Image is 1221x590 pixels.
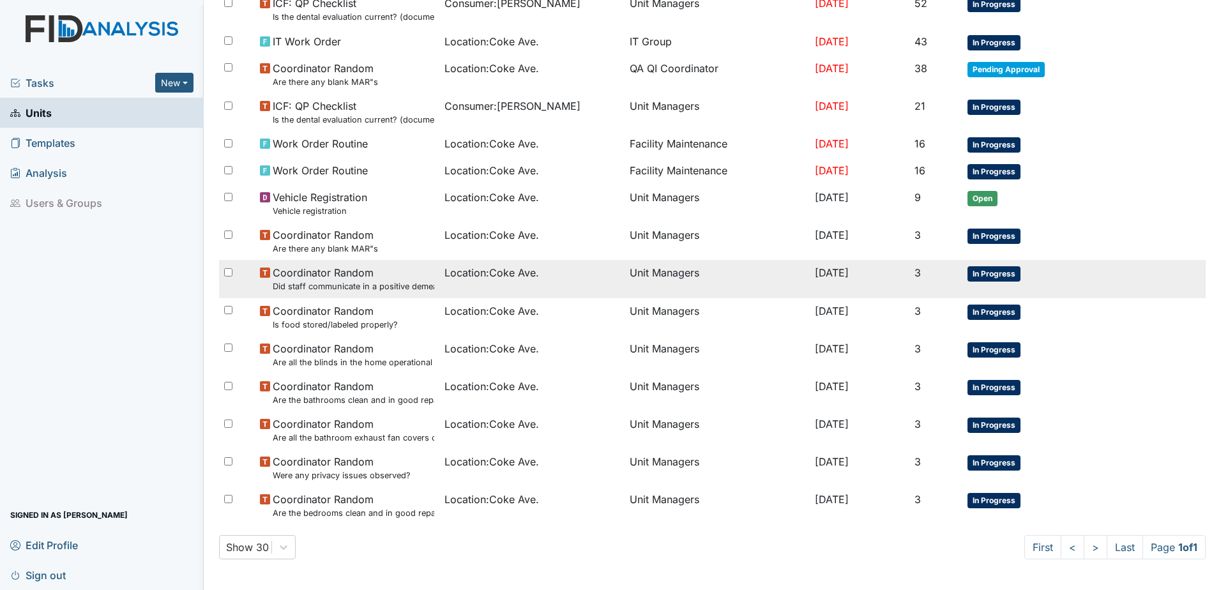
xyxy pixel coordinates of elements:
span: Signed in as [PERSON_NAME] [10,505,128,525]
span: Location : Coke Ave. [444,379,539,394]
td: Unit Managers [625,260,810,298]
span: Work Order Routine [273,136,368,151]
span: Open [967,191,997,206]
small: Is the dental evaluation current? (document the date, oral rating, and goal # if needed in the co... [273,114,435,126]
td: Facility Maintenance [625,131,810,158]
span: [DATE] [815,455,849,468]
span: 38 [914,62,927,75]
td: Unit Managers [625,222,810,260]
span: In Progress [967,493,1020,508]
small: Vehicle registration [273,205,367,217]
span: In Progress [967,164,1020,179]
span: Coordinator Random Are the bedrooms clean and in good repair? [273,492,435,519]
span: Analysis [10,163,67,183]
span: 3 [914,266,921,279]
span: In Progress [967,100,1020,115]
span: Pending Approval [967,62,1045,77]
small: Are the bedrooms clean and in good repair? [273,507,435,519]
a: Tasks [10,75,155,91]
span: 43 [914,35,927,48]
strong: 1 of 1 [1178,541,1197,554]
span: 3 [914,455,921,468]
span: Location : Coke Ave. [444,34,539,49]
span: [DATE] [815,418,849,430]
span: 3 [914,380,921,393]
span: In Progress [967,266,1020,282]
span: Coordinator Random Were any privacy issues observed? [273,454,411,481]
span: Work Order Routine [273,163,368,178]
span: Coordinator Random Are there any blank MAR"s [273,227,378,255]
span: Location : Coke Ave. [444,416,539,432]
a: Last [1107,535,1143,559]
button: New [155,73,193,93]
span: Coordinator Random Did staff communicate in a positive demeanor with consumers? [273,265,435,292]
span: 3 [914,229,921,241]
span: Location : Coke Ave. [444,303,539,319]
span: Location : Coke Ave. [444,61,539,76]
span: 9 [914,191,921,204]
span: 3 [914,418,921,430]
td: Facility Maintenance [625,158,810,185]
div: Show 30 [226,540,269,555]
small: Is the dental evaluation current? (document the date, oral rating, and goal # if needed in the co... [273,11,435,23]
span: 16 [914,164,925,177]
span: [DATE] [815,305,849,317]
span: [DATE] [815,35,849,48]
span: [DATE] [815,191,849,204]
span: Coordinator Random Are all the bathroom exhaust fan covers clean and dust free? [273,416,435,444]
nav: task-pagination [1024,535,1206,559]
span: Vehicle Registration Vehicle registration [273,190,367,217]
span: [DATE] [815,380,849,393]
td: QA QI Coordinator [625,56,810,93]
span: 16 [914,137,925,150]
span: 3 [914,493,921,506]
a: First [1024,535,1061,559]
span: Units [10,103,52,123]
span: [DATE] [815,493,849,506]
small: Were any privacy issues observed? [273,469,411,481]
span: Location : Coke Ave. [444,136,539,151]
td: Unit Managers [625,449,810,487]
span: Consumer : [PERSON_NAME] [444,98,580,114]
span: In Progress [967,418,1020,433]
span: Coordinator Random Are the bathrooms clean and in good repair? [273,379,435,406]
small: Are the bathrooms clean and in good repair? [273,394,435,406]
span: Location : Coke Ave. [444,454,539,469]
span: In Progress [967,305,1020,320]
span: Location : Coke Ave. [444,341,539,356]
small: Are all the bathroom exhaust fan covers clean and dust free? [273,432,435,444]
span: Location : Coke Ave. [444,227,539,243]
span: Location : Coke Ave. [444,190,539,205]
span: Page [1142,535,1206,559]
span: In Progress [967,229,1020,244]
span: Location : Coke Ave. [444,163,539,178]
span: Location : Coke Ave. [444,265,539,280]
td: Unit Managers [625,298,810,336]
span: In Progress [967,342,1020,358]
span: Templates [10,133,75,153]
span: [DATE] [815,137,849,150]
small: Did staff communicate in a positive demeanor with consumers? [273,280,435,292]
a: > [1084,535,1107,559]
a: < [1061,535,1084,559]
span: 3 [914,305,921,317]
span: Coordinator Random Is food stored/labeled properly? [273,303,398,331]
small: Are there any blank MAR"s [273,76,378,88]
td: IT Group [625,29,810,56]
span: [DATE] [815,229,849,241]
td: Unit Managers [625,411,810,449]
small: Are all the blinds in the home operational and clean? [273,356,435,368]
td: Unit Managers [625,487,810,524]
td: Unit Managers [625,185,810,222]
td: Unit Managers [625,93,810,131]
span: ICF: QP Checklist Is the dental evaluation current? (document the date, oral rating, and goal # i... [273,98,435,126]
small: Are there any blank MAR"s [273,243,378,255]
span: IT Work Order [273,34,341,49]
span: Edit Profile [10,535,78,555]
span: Coordinator Random Are all the blinds in the home operational and clean? [273,341,435,368]
span: Sign out [10,565,66,585]
span: 3 [914,342,921,355]
span: In Progress [967,35,1020,50]
span: [DATE] [815,266,849,279]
